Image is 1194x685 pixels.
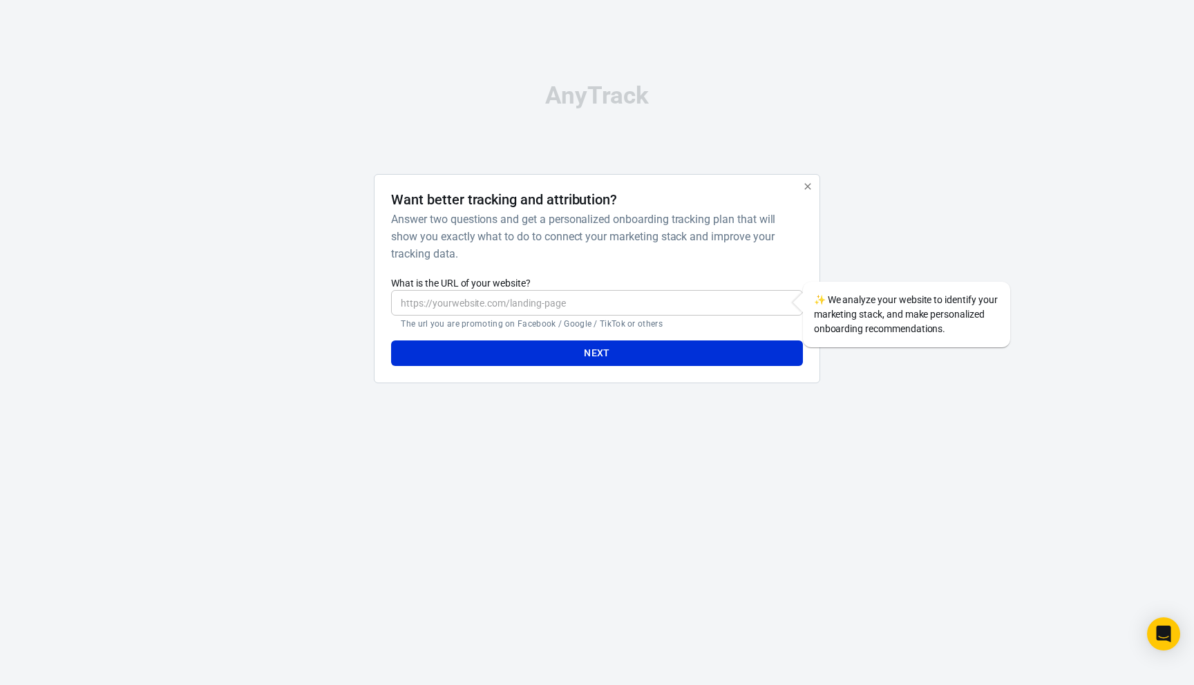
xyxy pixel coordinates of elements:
[391,211,797,262] h6: Answer two questions and get a personalized onboarding tracking plan that will show you exactly w...
[391,340,802,366] button: Next
[391,191,617,208] h4: Want better tracking and attribution?
[1147,617,1180,650] div: Open Intercom Messenger
[401,318,793,329] p: The url you are promoting on Facebook / Google / TikTok or others
[391,276,802,290] label: What is the URL of your website?
[803,282,1010,347] div: We analyze your website to identify your marketing stack, and make personalized onboarding recomm...
[391,290,802,316] input: https://yourwebsite.com/landing-page
[252,84,942,108] div: AnyTrack
[814,294,826,305] span: sparkles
